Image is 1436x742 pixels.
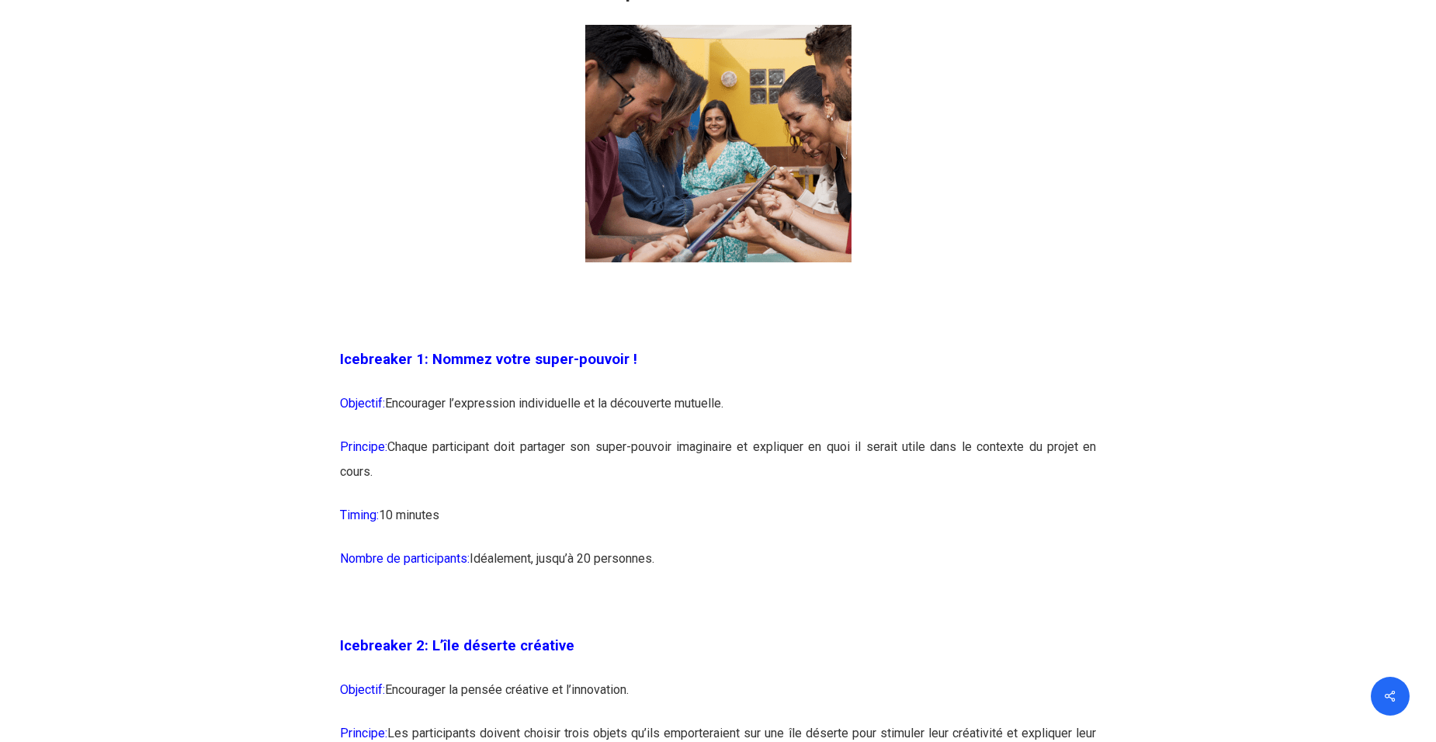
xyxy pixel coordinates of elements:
p: Encourager l’expression individuelle et la découverte mutuelle. [340,391,1097,435]
p: Encourager la pensée créative et l’innovation. [340,678,1097,721]
span: Icebreaker 2: L’île déserte créative [340,637,574,654]
span: Objectif: [340,682,385,697]
p: Chaque participant doit partager son super-pouvoir imaginaire et expliquer en quoi il serait util... [340,435,1097,503]
span: Icebreaker 1: Nommez votre super-pouvoir ! [340,351,637,368]
span: Principe: [340,439,387,454]
p: Idéalement, jusqu’à 20 personnes. [340,546,1097,590]
span: Timing: [340,508,379,522]
span: Objectif: [340,396,385,411]
span: Nombre de participants: [340,551,470,566]
p: 10 minutes [340,503,1097,546]
span: Principe: [340,726,387,740]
